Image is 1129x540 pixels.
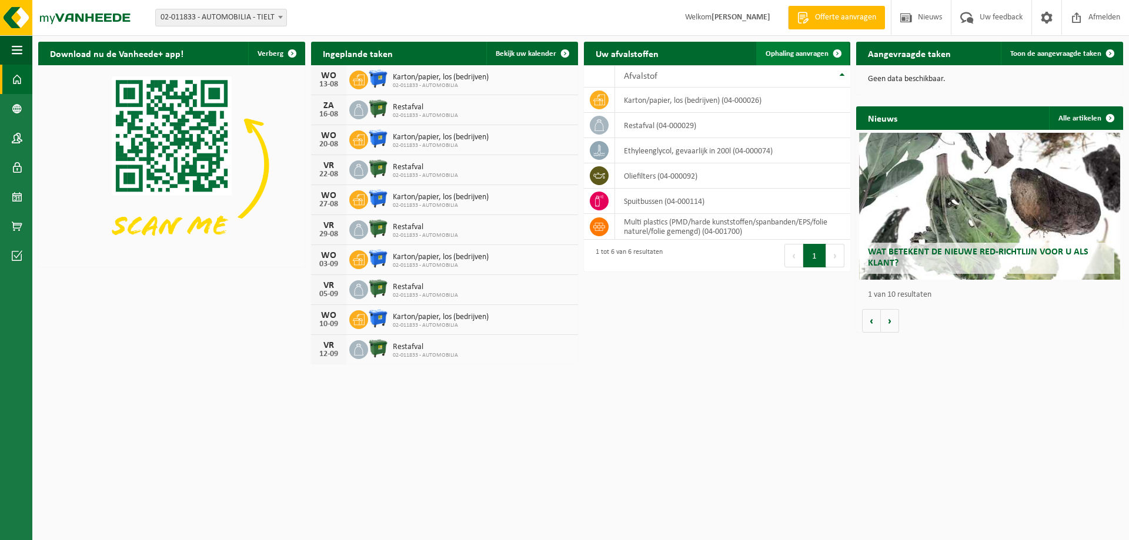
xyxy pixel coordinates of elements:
[368,308,388,328] img: WB-1100-HPE-BE-01
[615,88,851,113] td: karton/papier, los (bedrijven) (04-000026)
[868,75,1111,83] p: Geen data beschikbaar.
[368,189,388,209] img: WB-1100-HPE-BE-01
[584,42,670,65] h2: Uw afvalstoffen
[317,71,340,81] div: WO
[317,101,340,110] div: ZA
[368,129,388,149] img: WB-1100-HPE-BE-01
[393,313,489,322] span: Karton/papier, los (bedrijven)
[615,113,851,138] td: restafval (04-000029)
[756,42,849,65] a: Ophaling aanvragen
[368,279,388,298] img: WB-1100-HPE-GN-01
[859,133,1121,280] a: Wat betekent de nieuwe RED-richtlijn voor u als klant?
[393,343,458,352] span: Restafval
[393,202,489,209] span: 02-011833 - AUTOMOBILIA
[368,219,388,239] img: WB-1100-HPE-GN-01
[393,232,458,239] span: 02-011833 - AUTOMOBILIA
[784,244,803,267] button: Previous
[38,65,305,265] img: Download de VHEPlus App
[856,42,963,65] h2: Aangevraagde taken
[393,223,458,232] span: Restafval
[856,106,909,129] h2: Nieuws
[258,50,283,58] span: Verberg
[317,200,340,209] div: 27-08
[393,352,458,359] span: 02-011833 - AUTOMOBILIA
[393,262,489,269] span: 02-011833 - AUTOMOBILIA
[317,230,340,239] div: 29-08
[317,290,340,298] div: 05-09
[317,140,340,149] div: 20-08
[317,320,340,328] div: 10-09
[590,243,663,269] div: 1 tot 6 van 6 resultaten
[393,193,489,202] span: Karton/papier, los (bedrijven)
[317,170,340,179] div: 22-08
[317,260,340,269] div: 03-09
[766,50,829,58] span: Ophaling aanvragen
[486,42,577,65] a: Bekijk uw kalender
[393,322,489,329] span: 02-011833 - AUTOMOBILIA
[393,253,489,262] span: Karton/papier, los (bedrijven)
[317,221,340,230] div: VR
[317,161,340,170] div: VR
[317,110,340,119] div: 16-08
[38,42,195,65] h2: Download nu de Vanheede+ app!
[368,69,388,89] img: WB-1100-HPE-BE-01
[368,159,388,179] img: WB-1100-HPE-GN-01
[803,244,826,267] button: 1
[393,142,489,149] span: 02-011833 - AUTOMOBILIA
[156,9,286,26] span: 02-011833 - AUTOMOBILIA - TIELT
[393,283,458,292] span: Restafval
[393,172,458,179] span: 02-011833 - AUTOMOBILIA
[868,291,1117,299] p: 1 van 10 resultaten
[826,244,844,267] button: Next
[1001,42,1122,65] a: Toon de aangevraagde taken
[393,73,489,82] span: Karton/papier, los (bedrijven)
[1049,106,1122,130] a: Alle artikelen
[615,189,851,214] td: spuitbussen (04-000114)
[317,131,340,140] div: WO
[615,214,851,240] td: multi plastics (PMD/harde kunststoffen/spanbanden/EPS/folie naturel/folie gemengd) (04-001700)
[496,50,556,58] span: Bekijk uw kalender
[393,133,489,142] span: Karton/papier, los (bedrijven)
[317,81,340,89] div: 13-08
[317,341,340,350] div: VR
[368,99,388,119] img: WB-1100-HPE-GN-01
[615,163,851,189] td: oliefilters (04-000092)
[788,6,885,29] a: Offerte aanvragen
[1010,50,1101,58] span: Toon de aangevraagde taken
[881,309,899,333] button: Volgende
[317,350,340,358] div: 12-09
[155,9,287,26] span: 02-011833 - AUTOMOBILIA - TIELT
[317,281,340,290] div: VR
[311,42,405,65] h2: Ingeplande taken
[248,42,304,65] button: Verberg
[862,309,881,333] button: Vorige
[712,13,770,22] strong: [PERSON_NAME]
[393,112,458,119] span: 02-011833 - AUTOMOBILIA
[317,251,340,260] div: WO
[615,138,851,163] td: ethyleenglycol, gevaarlijk in 200l (04-000074)
[393,163,458,172] span: Restafval
[368,338,388,358] img: WB-1100-HPE-GN-01
[393,103,458,112] span: Restafval
[624,72,657,81] span: Afvalstof
[393,82,489,89] span: 02-011833 - AUTOMOBILIA
[317,311,340,320] div: WO
[368,249,388,269] img: WB-1100-HPE-BE-01
[812,12,879,24] span: Offerte aanvragen
[393,292,458,299] span: 02-011833 - AUTOMOBILIA
[868,247,1088,268] span: Wat betekent de nieuwe RED-richtlijn voor u als klant?
[317,191,340,200] div: WO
